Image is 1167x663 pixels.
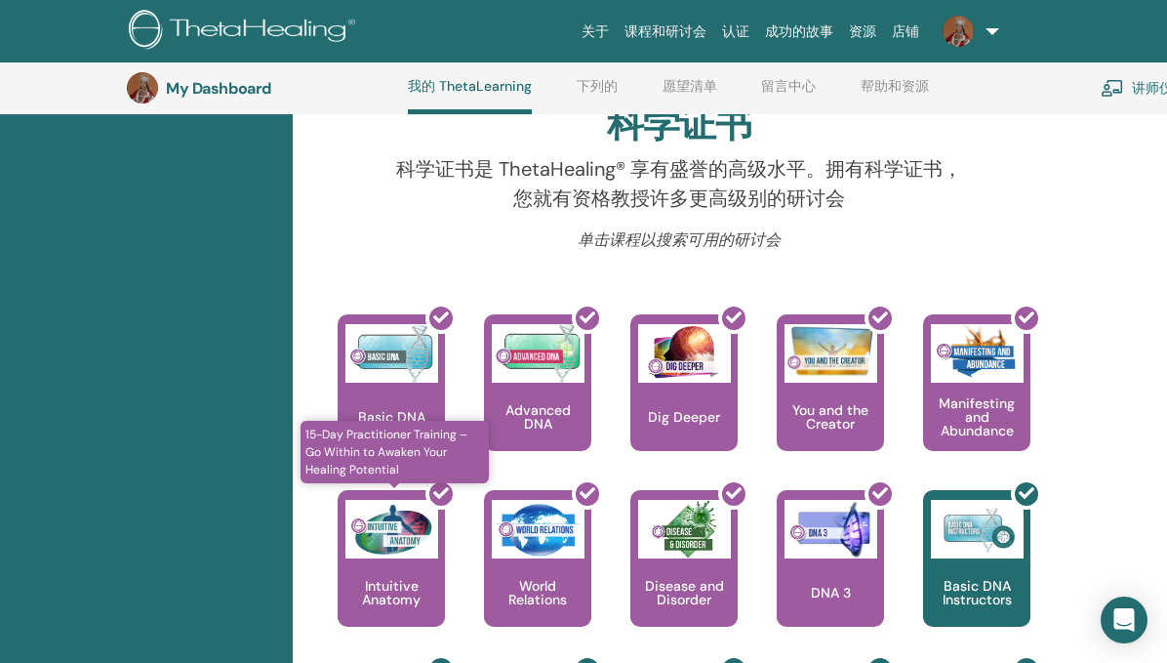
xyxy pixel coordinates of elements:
[127,72,158,104] img: default.jpg
[761,78,816,109] a: 留言中心
[345,324,438,383] img: Basic DNA
[492,500,584,559] img: World Relations
[389,154,970,213] p: 科学证书是 ThetaHealing® 享有盛誉的高级水平。拥有科学证书，您就有资格教授许多更高级别的研讨会
[484,579,591,606] p: World Relations
[841,14,884,50] a: 资源
[714,14,757,50] a: 认证
[931,324,1024,383] img: Manifesting and Abundance
[630,579,738,606] p: Disease and Disorder
[638,324,731,383] img: Dig Deeper
[1101,79,1124,97] img: chalkboard-teacher.svg
[129,10,362,54] img: logo.png
[345,500,438,559] img: Intuitive Anatomy
[923,396,1030,437] p: Manifesting and Abundance
[338,314,445,490] a: Basic DNA Basic DNA
[785,500,877,559] img: DNA 3
[166,79,361,98] h3: My Dashboard
[1101,597,1147,643] div: Open Intercom Messenger
[923,579,1030,606] p: Basic DNA Instructors
[861,78,929,109] a: 帮助和资源
[389,228,970,252] p: 单击课程以搜索可用的研讨会
[931,500,1024,559] img: Basic DNA Instructors
[630,314,738,490] a: Dig Deeper Dig Deeper
[577,78,618,109] a: 下列的
[640,410,728,424] p: Dig Deeper
[338,579,445,606] p: Intuitive Anatomy
[923,314,1030,490] a: Manifesting and Abundance Manifesting and Abundance
[638,500,731,559] img: Disease and Disorder
[484,403,591,431] p: Advanced DNA
[884,14,927,50] a: 店铺
[943,16,974,47] img: default.jpg
[757,14,841,50] a: 成功的故事
[777,403,884,431] p: You and the Creator
[574,14,617,50] a: 关于
[484,314,591,490] a: Advanced DNA Advanced DNA
[777,314,884,490] a: You and the Creator You and the Creator
[785,324,877,378] img: You and the Creator
[408,78,532,114] a: 我的 ThetaLearning
[607,103,751,147] h2: 科学证书
[301,421,489,483] span: 15-Day Practitioner Training – Go Within to Awaken Your Healing Potential
[617,14,714,50] a: 课程和研讨会
[663,78,717,109] a: 愿望清单
[492,324,584,383] img: Advanced DNA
